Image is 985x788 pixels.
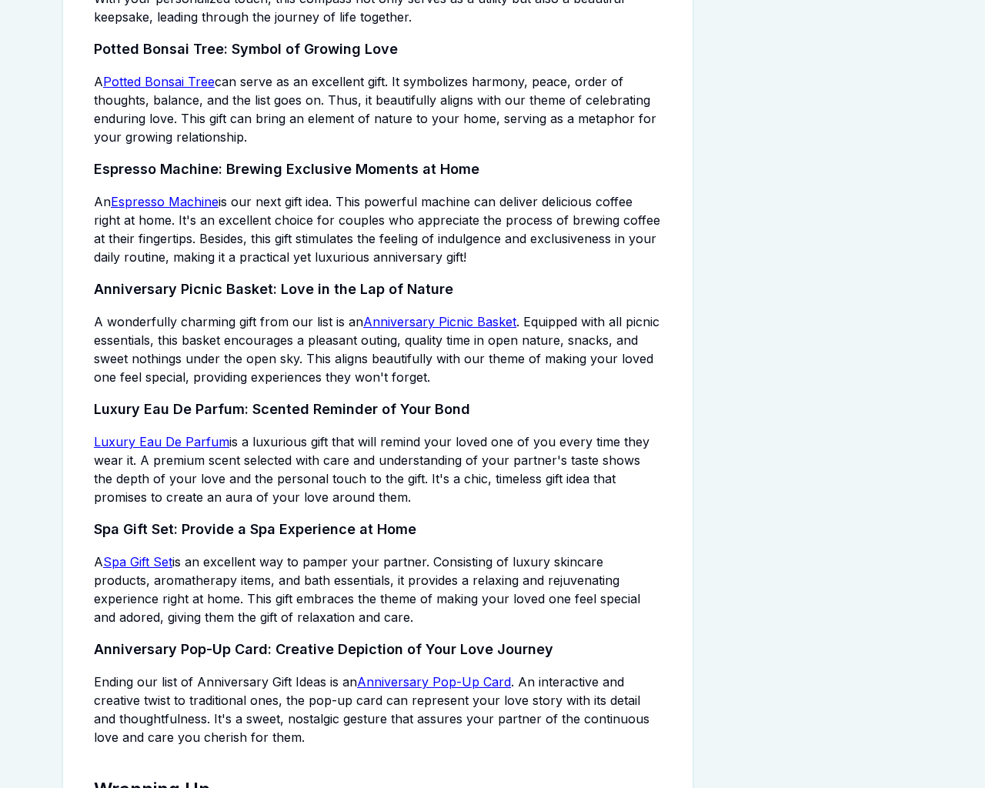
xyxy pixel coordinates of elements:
[94,192,662,266] p: An is our next gift idea. This powerful machine can deliver delicious coffee right at home. It's ...
[94,312,662,386] p: A wonderfully charming gift from our list is an . Equipped with all picnic essentials, this baske...
[94,399,662,420] h3: Luxury Eau De Parfum: Scented Reminder of Your Bond
[94,159,662,180] h3: Espresso Machine: Brewing Exclusive Moments at Home
[94,553,662,626] p: A is an excellent way to pamper your partner. Consisting of luxury skincare products, aromatherap...
[103,554,172,569] a: Spa Gift Set
[94,673,662,746] p: Ending our list of Anniversary Gift Ideas is an . An interactive and creative twist to traditiona...
[94,279,662,300] h3: Anniversary Picnic Basket: Love in the Lap of Nature
[357,674,511,689] a: Anniversary Pop-Up Card
[94,38,662,60] h3: Potted Bonsai Tree: Symbol of Growing Love
[103,74,215,89] a: Potted Bonsai Tree
[94,432,662,506] p: is a luxurious gift that will remind your loved one of you every time they wear it. A premium sce...
[94,519,662,540] h3: Spa Gift Set: Provide a Spa Experience at Home
[94,639,662,660] h3: Anniversary Pop-Up Card: Creative Depiction of Your Love Journey
[94,72,662,146] p: A can serve as an excellent gift. It symbolizes harmony, peace, order of thoughts, balance, and t...
[363,314,516,329] a: Anniversary Picnic Basket
[94,434,229,449] a: Luxury Eau De Parfum
[111,194,219,209] a: Espresso Machine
